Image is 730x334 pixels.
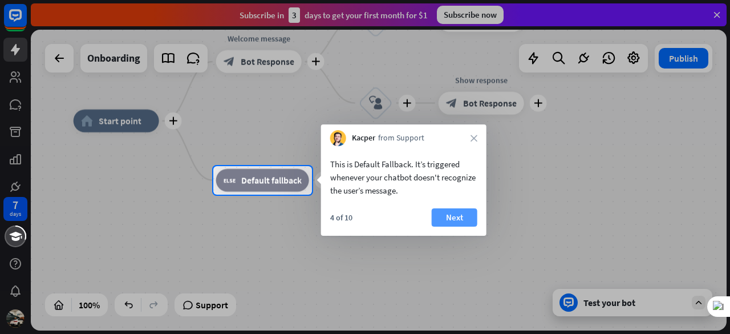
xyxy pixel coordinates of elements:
div: This is Default Fallback. It’s triggered whenever your chatbot doesn't recognize the user’s message. [330,158,477,197]
span: from Support [378,132,424,144]
span: Default fallback [241,175,302,186]
i: block_fallback [224,175,236,186]
div: 4 of 10 [330,212,352,223]
i: close [471,135,477,142]
button: Next [432,208,477,227]
button: Open LiveChat chat widget [9,5,43,39]
span: Kacper [352,132,375,144]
